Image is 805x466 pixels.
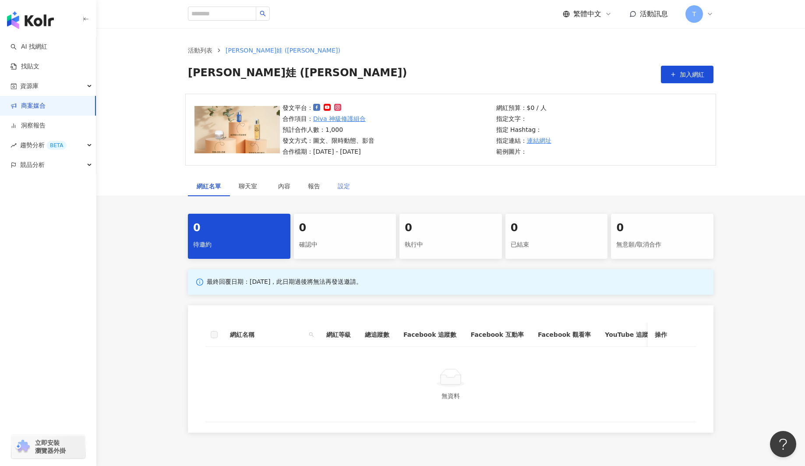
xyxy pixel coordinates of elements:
div: 確認中 [299,237,391,252]
span: 競品分析 [20,155,45,175]
a: searchAI 找網紅 [11,42,47,51]
img: logo [7,11,54,29]
span: 聊天室 [239,183,261,189]
span: T [692,9,696,19]
div: 0 [405,221,497,236]
span: [PERSON_NAME]娃 ([PERSON_NAME]) [226,47,340,54]
span: search [309,332,314,337]
div: BETA [46,141,67,150]
div: 報告 [308,181,320,191]
p: 最終回覆日期：[DATE]，此日期過後將無法再發送邀請。 [207,278,362,286]
div: 已結束 [511,237,603,252]
th: 操作 [648,323,696,347]
th: Facebook 互動率 [463,323,530,347]
img: Diva 神級修護組合 [194,106,280,153]
img: chrome extension [14,440,31,454]
th: Facebook 追蹤數 [396,323,463,347]
a: chrome extension立即安裝 瀏覽器外掛 [11,435,85,459]
th: YouTube 追蹤數 [598,323,661,347]
p: 預計合作人數：1,000 [282,125,374,134]
div: 內容 [278,181,290,191]
span: info-circle [195,277,205,287]
span: search [307,328,316,341]
p: 合作檔期：[DATE] - [DATE] [282,147,374,156]
span: 資源庫 [20,76,39,96]
div: 0 [193,221,285,236]
a: Diva 神級修護組合 [313,114,366,124]
p: 發文方式：圖文、限時動態、影音 [282,136,374,145]
th: Facebook 觀看率 [531,323,598,347]
span: 網紅名稱 [230,330,305,339]
span: 活動訊息 [640,10,668,18]
a: 洞察報告 [11,121,46,130]
p: 發文平台： [282,103,374,113]
p: 指定文字： [496,114,551,124]
p: 指定連結： [496,136,551,145]
a: 活動列表 [186,46,214,55]
div: 待邀約 [193,237,285,252]
a: 找貼文 [11,62,39,71]
iframe: Help Scout Beacon - Open [770,431,796,457]
a: 商案媒合 [11,102,46,110]
p: 指定 Hashtag： [496,125,551,134]
span: rise [11,142,17,148]
button: 加入網紅 [661,66,713,83]
span: 繁體中文 [573,9,601,19]
div: 0 [299,221,391,236]
span: 立即安裝 瀏覽器外掛 [35,439,66,455]
th: 總追蹤數 [358,323,396,347]
p: 合作項目： [282,114,374,124]
span: 加入網紅 [680,71,704,78]
div: 設定 [338,181,350,191]
a: 連結網址 [527,136,551,145]
span: 趨勢分析 [20,135,67,155]
p: 範例圖片： [496,147,551,156]
div: 執行中 [405,237,497,252]
div: 0 [511,221,603,236]
span: search [260,11,266,17]
div: 0 [616,221,708,236]
div: 無意願/取消合作 [616,237,708,252]
th: 網紅等級 [319,323,358,347]
span: [PERSON_NAME]娃 ([PERSON_NAME]) [188,66,407,83]
div: 無資料 [216,391,685,401]
div: 網紅名單 [197,181,221,191]
p: 網紅預算：$0 / 人 [496,103,551,113]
